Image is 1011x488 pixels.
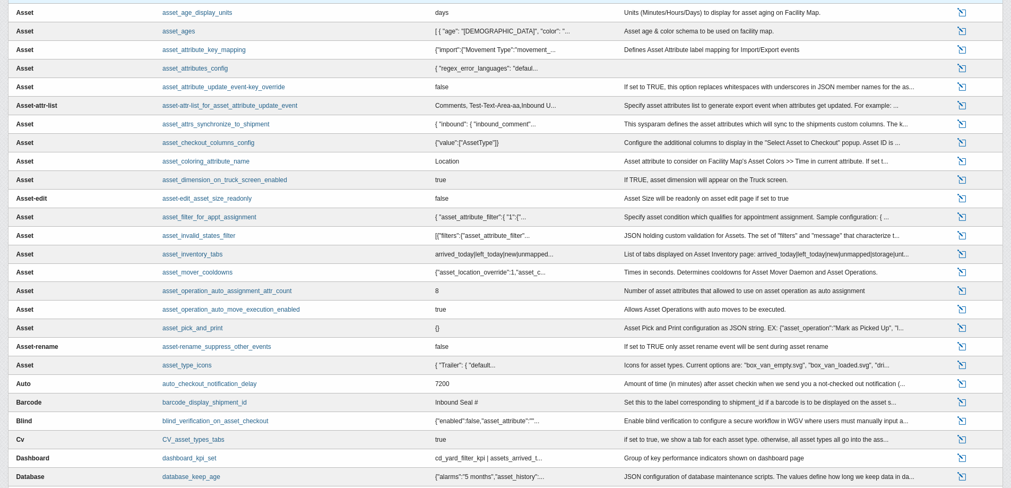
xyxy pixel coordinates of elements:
td: if set to true, we show a tab for each asset type. otherwise, all asset types all go into the ass... [617,431,949,449]
a: Edit [957,119,969,129]
a: blind_verification_on_asset_checkout [162,417,268,425]
a: asset_dimension_on_truck_screen_enabled [162,176,287,184]
strong: Asset [16,306,33,313]
a: Edit [957,472,969,482]
strong: Asset-edit [16,195,47,202]
td: 7200 [428,375,617,393]
td: days [428,4,617,22]
strong: Database [16,473,44,481]
td: true [428,171,617,190]
td: Specify asset condition which qualifies for appointment assignment. Sample configuration: { ... [617,208,949,227]
td: Set this to the label corresponding to shipment_id if a barcode is to be displayed on the asset s... [617,393,949,412]
a: asset_invalid_states_filter [162,232,235,239]
a: asset-attr-list_for_asset_attribute_update_event [162,102,297,109]
td: JSON holding custom validation for Assets. The set of "filters" and "message" that characterize t... [617,227,949,245]
a: asset_coloring_attribute_name [162,158,249,165]
a: Edit [957,286,969,296]
strong: Cv [16,436,24,443]
td: {"import":{"Movement Type":"movement_... [428,41,617,59]
a: auto_checkout_notification_delay [162,380,256,388]
td: JSON configuration of database maintenance scripts. The values define how long we keep data in da... [617,468,949,486]
td: Location [428,152,617,171]
td: Asset attribute to consider on Facility Map's Asset Colors >> Time in current attribute. If set t... [617,152,949,171]
a: dashboard_kpi_set [162,455,216,462]
a: Edit [957,305,969,314]
td: Defines Asset Attribute label mapping for Import/Export events [617,41,949,59]
strong: Asset [16,232,33,239]
a: database_keep_age [162,473,220,481]
a: Edit [957,361,969,370]
strong: Asset [16,362,33,369]
strong: Asset [16,324,33,332]
strong: Asset [16,213,33,221]
td: Enable blind verification to configure a secure workflow in WGV where users must manually input a... [617,412,949,431]
a: asset_attribute_update_event-key_override [162,83,285,91]
a: asset_checkout_columns_config [162,139,254,147]
td: Configure the additional columns to display in the "Select Asset to Checkout" popup. Asset ID is ... [617,134,949,152]
a: Edit [957,64,969,73]
td: arrived_today|left_today|new|unmapped... [428,245,617,264]
td: Number of asset attributes that allowed to use on asset operation as auto assignment [617,282,949,301]
td: Allows Asset Operations with auto moves to be executed. [617,301,949,319]
a: asset_inventory_tabs [162,251,222,258]
strong: Asset [16,28,33,35]
td: {"value":["AssetType"]} [428,134,617,152]
a: Edit [957,323,969,333]
a: barcode_display_shipment_id [162,399,247,406]
strong: Barcode [16,399,41,406]
a: Edit [957,416,969,426]
td: [ { "age": "[DEMOGRAPHIC_DATA]", "color": "... [428,22,617,41]
td: List of tabs displayed on Asset Inventory page: arrived_today|left_today|new|unmapped|storage|unt... [617,245,949,264]
a: asset_age_display_units [162,9,232,16]
td: false [428,338,617,356]
td: true [428,431,617,449]
a: Edit [957,398,969,407]
a: asset_mover_cooldowns [162,269,232,276]
td: This sysparam defines the asset attributes which will sync to the shipments custom columns. The k... [617,115,949,134]
a: Edit [957,212,969,222]
td: If set to TRUE, this option replaces whitespaces with underscores in JSON member names for the as... [617,78,949,97]
td: { "asset_attribute_filter":{ "1":{"... [428,208,617,227]
a: Edit [957,82,969,92]
strong: Asset [16,269,33,276]
strong: Auto [16,380,30,388]
td: Comments, Test-Text-Area-aa,Inbound U... [428,97,617,115]
a: Edit [957,45,969,55]
td: Group of key performance indicators shown on dashboard page [617,449,949,468]
a: Edit [957,435,969,444]
a: asset_filter_for_appt_assignment [162,213,256,221]
td: true [428,301,617,319]
strong: Asset-rename [16,343,58,350]
td: {"asset_location_override":1,"asset_c... [428,264,617,282]
a: Edit [957,268,969,277]
a: Edit [957,379,969,389]
a: Edit [957,101,969,110]
a: Edit [957,231,969,241]
a: asset_operation_auto_move_execution_enabled [162,306,300,313]
a: asset_attributes_config [162,65,228,72]
td: false [428,78,617,97]
td: {"alarms":"5 months","asset_history":... [428,468,617,486]
td: [{"filters":{"asset_attribute_filter"... [428,227,617,245]
a: Edit [957,453,969,463]
td: Units (Minutes/Hours/Days) to display for asset aging on Facility Map. [617,4,949,22]
td: Asset Size will be readonly on asset edit page if set to true [617,190,949,208]
td: {} [428,319,617,338]
a: asset_type_icons [162,362,212,369]
strong: Asset [16,65,33,72]
a: asset-rename_suppress_other_events [162,343,271,350]
td: Times in seconds. Determines cooldowns for Asset Mover Daemon and Asset Operations. [617,264,949,282]
a: asset_attrs_synchronize_to_shipment [162,121,269,128]
td: Amount of time (in minutes) after asset checkin when we send you a not-checked out notification (... [617,375,949,393]
td: Icons for asset types. Current options are: "box_van_empty.svg", "box_van_loaded.svg", "dri... [617,356,949,375]
strong: Blind [16,417,32,425]
strong: Dashboard [16,455,49,462]
a: Edit [957,8,969,18]
strong: Asset [16,158,33,165]
strong: Asset [16,287,33,295]
td: { "Trailer": { "default... [428,356,617,375]
strong: Asset [16,121,33,128]
a: asset_operation_auto_assignment_attr_count [162,287,292,295]
td: If TRUE, asset dimension will appear on the Truck screen. [617,171,949,190]
strong: Asset-attr-list [16,102,57,109]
